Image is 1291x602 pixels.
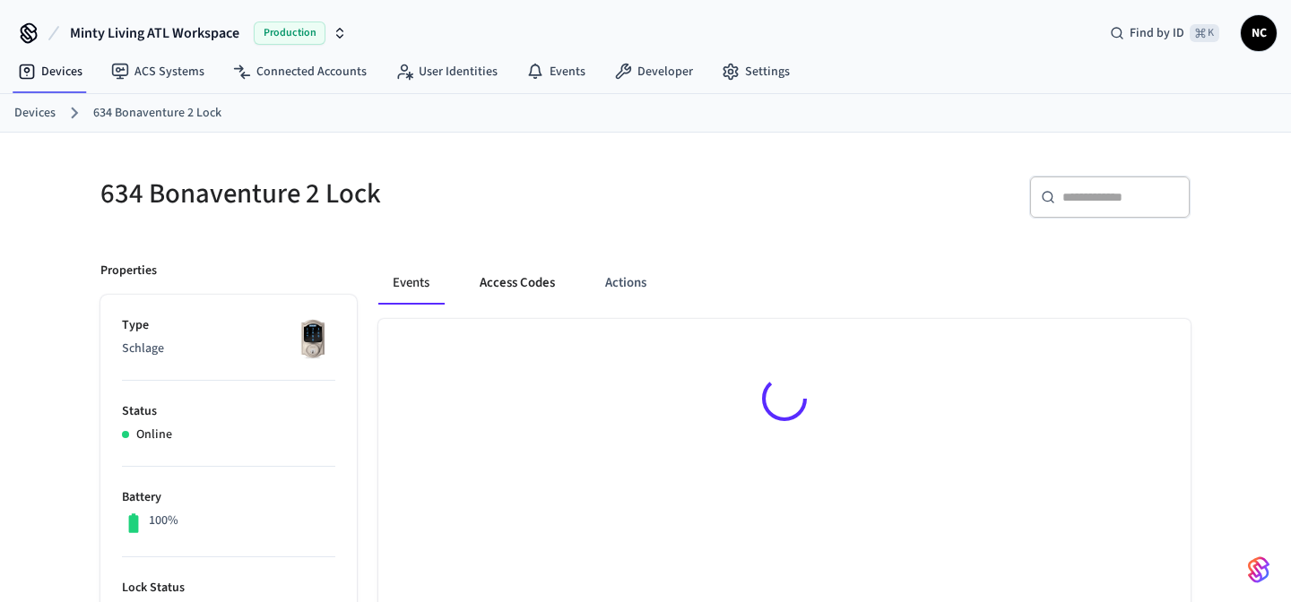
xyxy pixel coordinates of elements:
[591,262,661,305] button: Actions
[136,426,172,444] p: Online
[254,21,325,45] span: Production
[1243,17,1275,49] span: NC
[93,104,221,123] a: 634 Bonaventure 2 Lock
[70,22,239,44] span: Minty Living ATL Workspace
[378,262,1191,305] div: ant example
[1130,24,1184,42] span: Find by ID
[378,262,444,305] button: Events
[122,579,335,598] p: Lock Status
[100,176,635,212] h5: 634 Bonaventure 2 Lock
[465,262,569,305] button: Access Codes
[512,56,600,88] a: Events
[122,488,335,507] p: Battery
[1248,555,1269,584] img: SeamLogoGradient.69752ec5.svg
[219,56,381,88] a: Connected Accounts
[290,316,335,361] img: Schlage Sense Smart Deadbolt with Camelot Trim, Front
[122,402,335,421] p: Status
[600,56,707,88] a: Developer
[122,316,335,335] p: Type
[381,56,512,88] a: User Identities
[1190,24,1219,42] span: ⌘ K
[14,104,56,123] a: Devices
[4,56,97,88] a: Devices
[122,340,335,358] p: Schlage
[97,56,219,88] a: ACS Systems
[707,56,804,88] a: Settings
[100,262,157,280] p: Properties
[1241,15,1277,51] button: NC
[1096,17,1234,49] div: Find by ID⌘ K
[149,512,178,530] p: 100%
